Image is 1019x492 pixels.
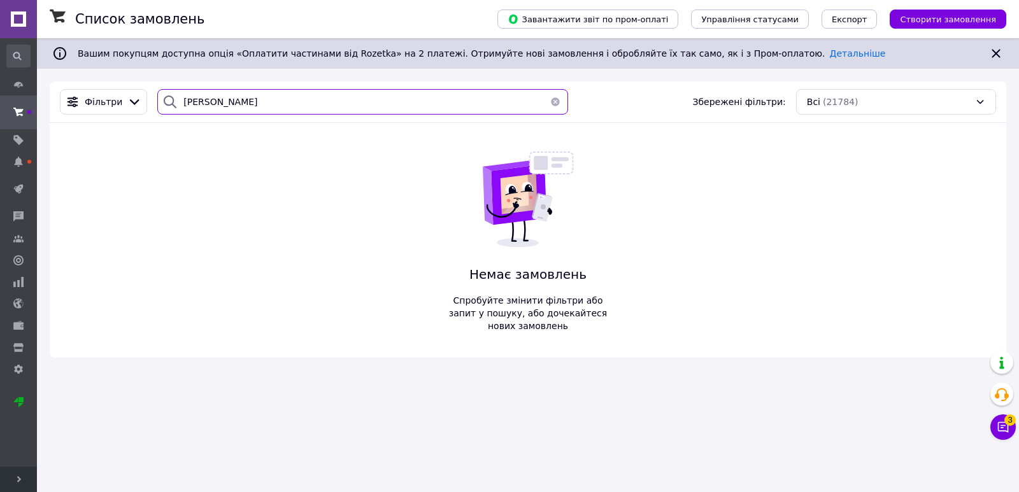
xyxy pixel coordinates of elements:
span: Збережені фільтри: [692,95,785,108]
h1: Список замовлень [75,11,204,27]
span: Спробуйте змінити фільтри або запит у пошуку, або дочекайтеся нових замовлень [444,294,612,332]
span: Завантажити звіт по пром-оплаті [508,13,668,25]
span: Вашим покупцям доступна опція «Оплатити частинами від Rozetka» на 2 платежі. Отримуйте нові замов... [78,48,885,59]
input: Пошук за номером замовлення, ПІБ покупця, номером телефону, Email, номером накладної [157,89,567,115]
span: Фільтри [85,95,122,108]
button: Експорт [822,10,878,29]
span: Немає замовлень [444,265,612,284]
a: Детальніше [830,48,886,59]
span: Експорт [832,15,867,24]
button: Завантажити звіт по пром-оплаті [497,10,678,29]
button: Очистить [543,89,568,115]
span: Управління статусами [701,15,799,24]
span: Створити замовлення [900,15,996,24]
button: Чат з покупцем3 [990,414,1016,440]
a: Створити замовлення [877,13,1006,24]
button: Управління статусами [691,10,809,29]
span: Всі [807,95,820,108]
span: (21784) [823,97,858,107]
span: 3 [1004,414,1016,426]
button: Створити замовлення [890,10,1006,29]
